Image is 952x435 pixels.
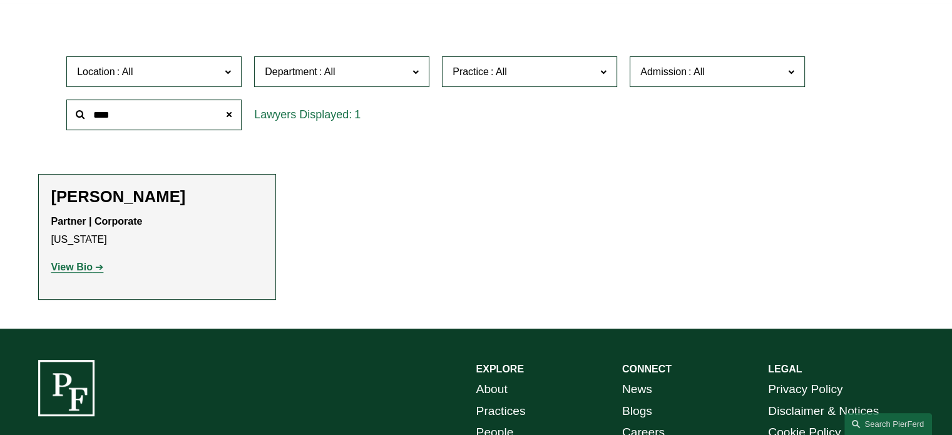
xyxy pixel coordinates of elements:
a: Disclaimer & Notices [768,401,879,422]
strong: CONNECT [622,364,672,374]
span: Department [265,66,317,77]
a: About [476,379,508,401]
strong: LEGAL [768,364,802,374]
p: [US_STATE] [51,213,263,249]
h2: [PERSON_NAME] [51,187,263,207]
a: News [622,379,652,401]
span: Practice [453,66,489,77]
strong: EXPLORE [476,364,524,374]
a: View Bio [51,262,104,272]
strong: View Bio [51,262,93,272]
span: Admission [640,66,687,77]
a: Search this site [844,413,932,435]
span: Location [77,66,115,77]
a: Practices [476,401,526,422]
span: 1 [354,108,361,121]
a: Blogs [622,401,652,422]
a: Privacy Policy [768,379,842,401]
strong: Partner | Corporate [51,216,143,227]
